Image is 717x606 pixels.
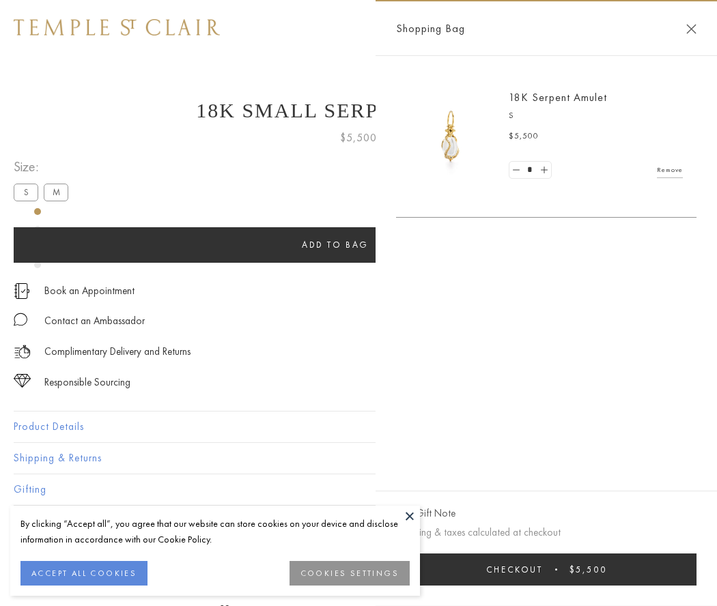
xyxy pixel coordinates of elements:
button: Close Shopping Bag [686,24,697,34]
img: icon_sourcing.svg [14,374,31,388]
button: Product Details [14,412,703,442]
img: icon_delivery.svg [14,343,31,360]
p: S [509,109,683,123]
a: Set quantity to 0 [509,162,523,179]
span: Checkout [486,564,543,575]
div: Contact an Ambassador [44,313,145,330]
span: Add to bag [302,239,369,250]
button: Checkout $5,500 [396,553,697,586]
img: P51836-E11SERPPV [410,96,492,177]
span: $5,500 [570,564,607,575]
a: Set quantity to 2 [537,162,550,179]
button: Add Gift Note [396,505,455,522]
button: COOKIES SETTINGS [290,561,410,586]
button: Gifting [14,474,703,505]
div: Product gallery navigation [34,205,41,279]
p: Shipping & taxes calculated at checkout [396,524,697,541]
label: S [14,184,38,201]
a: Remove [657,162,683,177]
div: Responsible Sourcing [44,374,130,391]
a: 18K Serpent Amulet [509,90,607,104]
button: ACCEPT ALL COOKIES [20,561,147,586]
span: Size: [14,156,74,178]
span: $5,500 [340,129,377,147]
span: $5,500 [509,130,539,143]
a: Book an Appointment [44,283,135,298]
span: Shopping Bag [396,20,465,38]
img: Temple St. Clair [14,19,220,35]
img: MessageIcon-01_2.svg [14,313,27,326]
button: Shipping & Returns [14,443,703,474]
img: icon_appointment.svg [14,283,30,299]
p: Complimentary Delivery and Returns [44,343,191,360]
div: By clicking “Accept all”, you agree that our website can store cookies on your device and disclos... [20,516,410,547]
button: Add to bag [14,227,657,263]
h1: 18K Small Serpent Amulet [14,99,703,122]
label: M [44,184,68,201]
